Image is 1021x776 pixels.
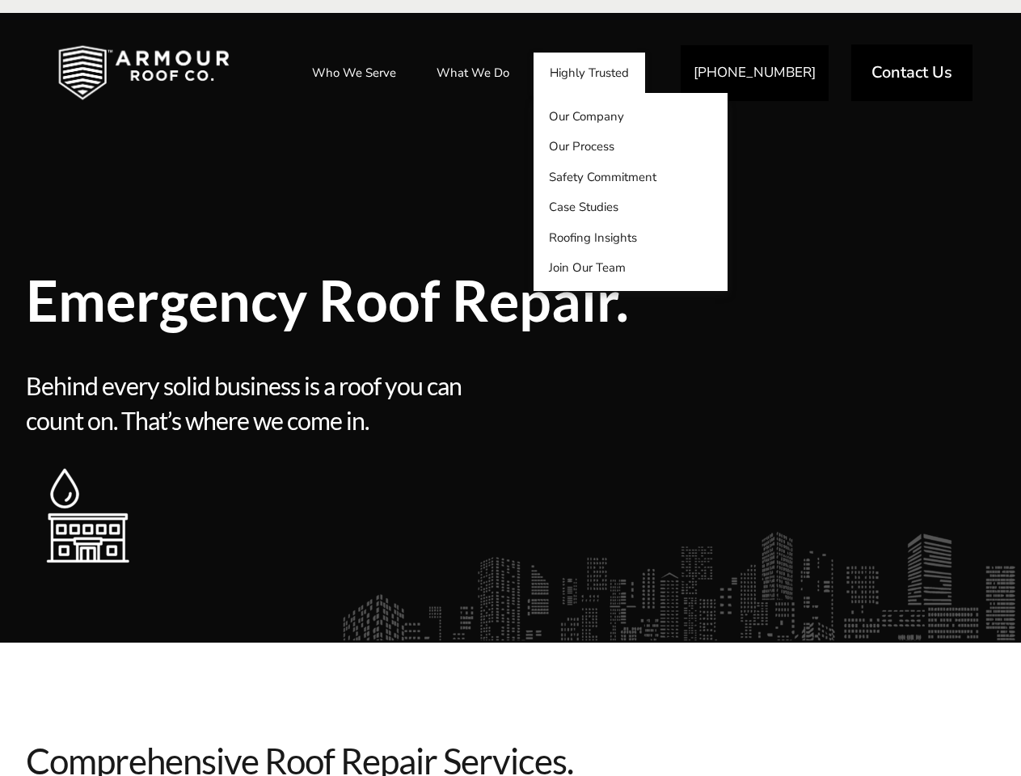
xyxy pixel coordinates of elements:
[871,65,952,81] span: Contact Us
[851,44,972,101] a: Contact Us
[32,32,255,113] img: Industrial and Commercial Roofing Company | Armour Roof Co.
[296,53,412,93] a: Who We Serve
[534,222,728,253] a: Roofing Insights
[534,132,728,162] a: Our Process
[420,53,525,93] a: What We Do
[534,192,728,223] a: Case Studies
[26,272,745,328] span: Emergency Roof Repair.
[681,45,829,101] a: [PHONE_NUMBER]
[534,53,645,93] a: Highly Trusted
[26,369,505,437] span: Behind every solid business is a roof you can count on. That’s where we come in.
[534,162,728,192] a: Safety Commitment
[534,101,728,132] a: Our Company
[534,253,728,284] a: Join Our Team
